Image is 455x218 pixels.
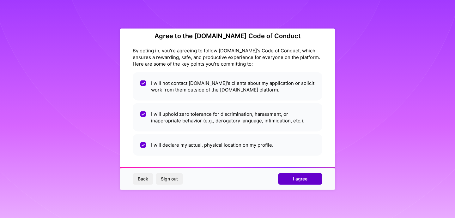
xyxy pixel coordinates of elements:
li: I will declare my actual, physical location on my profile. [133,134,322,156]
span: Back [138,176,148,182]
button: Sign out [156,173,183,185]
button: I agree [278,173,322,185]
button: Back [133,173,153,185]
li: I will not contact [DOMAIN_NAME]'s clients about my application or solicit work from them outside... [133,72,322,100]
div: By opting in, you're agreeing to follow [DOMAIN_NAME]'s Code of Conduct, which ensures a rewardin... [133,47,322,67]
span: I agree [293,176,307,182]
li: I will uphold zero tolerance for discrimination, harassment, or inappropriate behavior (e.g., der... [133,103,322,131]
span: Sign out [161,176,178,182]
h2: Agree to the [DOMAIN_NAME] Code of Conduct [133,32,322,39]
